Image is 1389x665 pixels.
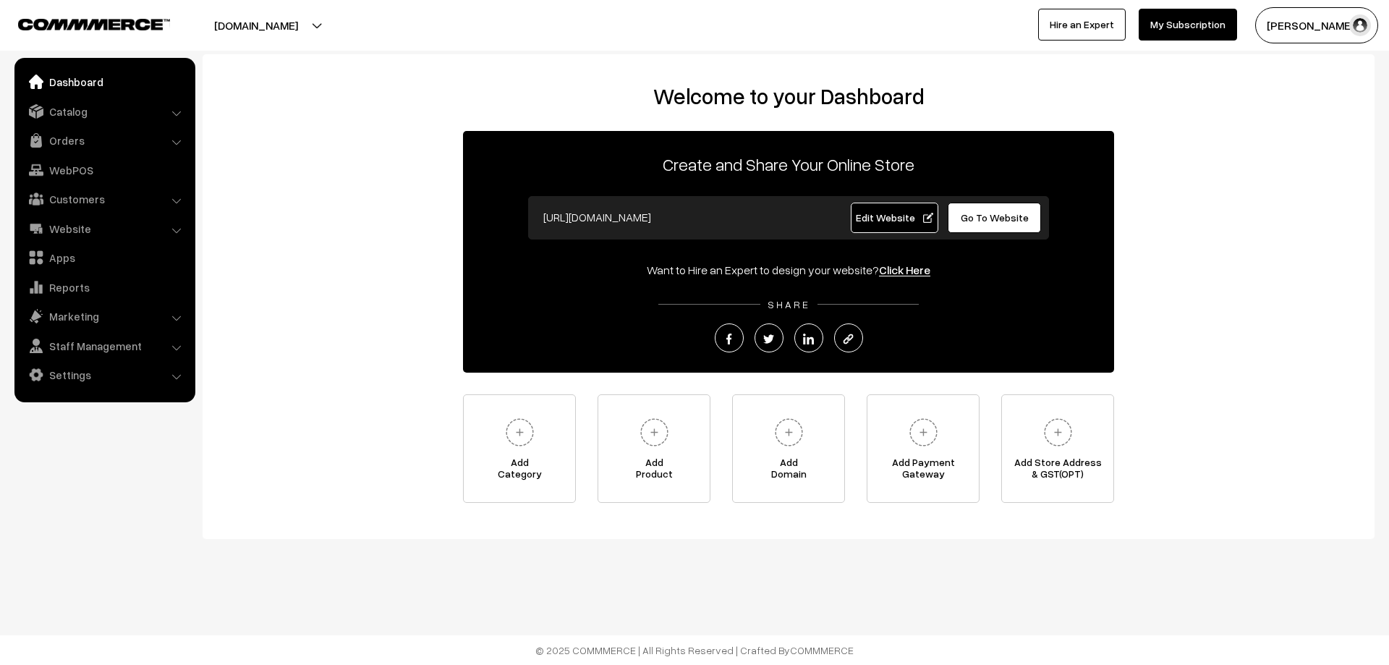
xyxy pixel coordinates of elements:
img: user [1349,14,1371,36]
img: COMMMERCE [18,19,170,30]
a: Catalog [18,98,190,124]
a: WebPOS [18,157,190,183]
img: plus.svg [904,412,943,452]
a: Staff Management [18,333,190,359]
img: plus.svg [769,412,809,452]
h2: Welcome to your Dashboard [217,83,1360,109]
div: Want to Hire an Expert to design your website? [463,261,1114,279]
a: Marketing [18,303,190,329]
a: Add Store Address& GST(OPT) [1001,394,1114,503]
a: Dashboard [18,69,190,95]
a: COMMMERCE [18,14,145,32]
img: plus.svg [634,412,674,452]
span: Add Store Address & GST(OPT) [1002,457,1113,486]
span: SHARE [760,298,817,310]
a: Settings [18,362,190,388]
a: AddProduct [598,394,710,503]
a: Reports [18,274,190,300]
img: plus.svg [1038,412,1078,452]
span: Edit Website [856,211,933,224]
a: Apps [18,245,190,271]
a: Go To Website [948,203,1041,233]
span: Add Domain [733,457,844,486]
a: Website [18,216,190,242]
button: [PERSON_NAME] D [1255,7,1378,43]
span: Go To Website [961,211,1029,224]
a: Customers [18,186,190,212]
a: AddCategory [463,394,576,503]
p: Create and Share Your Online Store [463,151,1114,177]
button: [DOMAIN_NAME] [163,7,349,43]
a: Click Here [879,263,930,277]
a: Hire an Expert [1038,9,1126,41]
span: Add Category [464,457,575,486]
a: COMMMERCE [790,644,854,656]
a: My Subscription [1139,9,1237,41]
span: Add Product [598,457,710,486]
a: Add PaymentGateway [867,394,980,503]
span: Add Payment Gateway [867,457,979,486]
a: Edit Website [851,203,939,233]
a: Orders [18,127,190,153]
img: plus.svg [500,412,540,452]
a: AddDomain [732,394,845,503]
